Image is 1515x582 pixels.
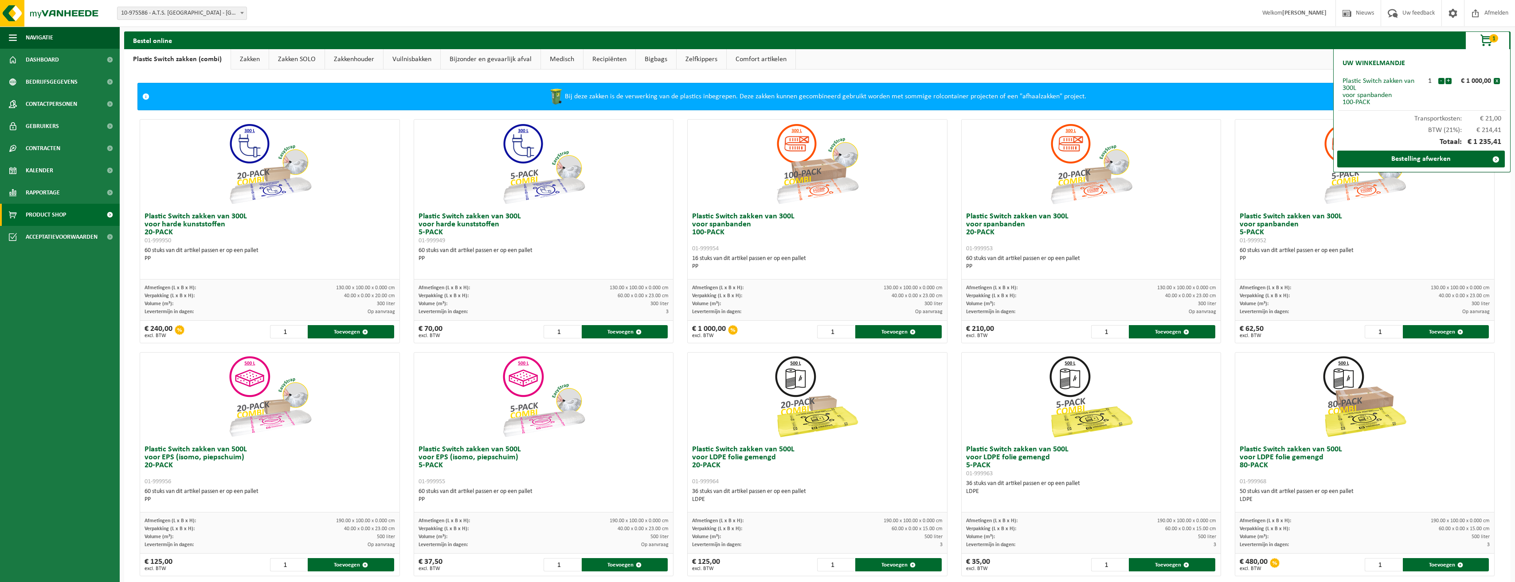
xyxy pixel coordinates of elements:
span: Levertermijn in dagen: [145,542,194,547]
span: Afmetingen (L x B x H): [145,285,196,291]
a: Recipiënten [583,49,635,70]
div: Transportkosten: [1338,111,1506,122]
h3: Plastic Switch zakken van 300L voor spanbanden 100-PACK [692,213,943,252]
span: Verpakking (L x B x H): [966,293,1016,299]
span: Verpakking (L x B x H): [145,526,195,532]
span: 1 [1489,34,1498,43]
button: Toevoegen [855,558,942,571]
span: 40.00 x 0.00 x 23.00 cm [1165,293,1216,299]
input: 1 [1091,325,1128,338]
span: Levertermijn in dagen: [1240,542,1289,547]
div: € 37,50 [419,558,442,571]
h3: Plastic Switch zakken van 500L voor EPS (isomo, piepschuim) 20-PACK [145,446,395,485]
span: 130.00 x 100.00 x 0.000 cm [336,285,395,291]
span: Contactpersonen [26,93,77,115]
div: 60 stuks van dit artikel passen er op een pallet [419,488,669,504]
span: Volume (m³): [966,534,995,539]
span: 300 liter [1472,301,1490,307]
div: LDPE [1240,496,1490,504]
span: Volume (m³): [145,534,173,539]
img: WB-0240-HPE-GN-50.png [547,88,565,105]
a: Zakken [231,49,269,70]
div: € 1 000,00 [1454,78,1494,85]
span: Gebruikers [26,115,59,137]
img: 01-999955 [499,353,588,441]
span: € 214,41 [1462,127,1502,134]
span: Levertermijn in dagen: [692,309,741,314]
span: 40.00 x 0.00 x 23.00 cm [1439,293,1490,299]
span: 500 liter [1198,534,1216,539]
div: € 62,50 [1240,325,1264,338]
span: 01-999964 [692,478,719,485]
div: 36 stuks van dit artikel passen er op een pallet [692,488,943,504]
a: Zakken SOLO [269,49,325,70]
span: Afmetingen (L x B x H): [419,518,470,524]
span: Volume (m³): [692,301,721,307]
strong: [PERSON_NAME] [1282,10,1327,16]
span: 40.00 x 0.00 x 23.00 cm [344,526,395,532]
span: 01-999952 [1240,237,1266,244]
div: 60 stuks van dit artikel passen er op een pallet [1240,247,1490,263]
span: excl. BTW [145,566,172,571]
a: Zelfkippers [677,49,726,70]
h2: Uw winkelmandje [1338,54,1409,73]
div: € 1 000,00 [692,325,726,338]
h3: Plastic Switch zakken van 300L voor spanbanden 5-PACK [1240,213,1490,244]
span: Verpakking (L x B x H): [419,526,469,532]
span: 130.00 x 100.00 x 0.000 cm [610,285,669,291]
h3: Plastic Switch zakken van 300L voor harde kunststoffen 20-PACK [145,213,395,244]
img: 01-999949 [499,120,588,208]
span: Afmetingen (L x B x H): [419,285,470,291]
input: 1 [1365,558,1402,571]
div: € 480,00 [1240,558,1268,571]
input: 1 [817,558,854,571]
span: excl. BTW [692,566,720,571]
div: 60 stuks van dit artikel passen er op een pallet [145,488,395,504]
div: PP [145,255,395,263]
a: Bijzonder en gevaarlijk afval [441,49,540,70]
img: 01-999953 [1047,120,1135,208]
h3: Plastic Switch zakken van 300L voor harde kunststoffen 5-PACK [419,213,669,244]
img: 01-999950 [226,120,314,208]
span: 01-999955 [419,478,445,485]
span: Levertermijn in dagen: [145,309,194,314]
div: PP [966,263,1217,271]
h3: Plastic Switch zakken van 300L voor spanbanden 20-PACK [966,213,1217,252]
button: Toevoegen [308,558,394,571]
button: Toevoegen [1129,558,1215,571]
span: 190.00 x 100.00 x 0.000 cm [336,518,395,524]
button: Toevoegen [855,325,942,338]
div: 36 stuks van dit artikel passen er op een pallet [966,480,1217,496]
div: 50 stuks van dit artikel passen er op een pallet [1240,488,1490,504]
span: 300 liter [650,301,669,307]
span: Op aanvraag [368,542,395,547]
div: BTW (21%): [1338,122,1506,134]
div: 60 stuks van dit artikel passen er op een pallet [145,247,395,263]
button: Toevoegen [1403,325,1489,338]
span: Afmetingen (L x B x H): [966,285,1018,291]
img: 01-999954 [773,120,861,208]
span: Bedrijfsgegevens [26,71,78,93]
span: 01-999953 [966,245,993,252]
input: 1 [270,558,307,571]
div: Plastic Switch zakken van 300L voor spanbanden 100-PACK [1343,78,1422,106]
h3: Plastic Switch zakken van 500L voor EPS (isomo, piepschuim) 5-PACK [419,446,669,485]
img: 01-999963 [1047,353,1135,441]
span: 01-999950 [145,237,171,244]
a: Plastic Switch zakken (combi) [124,49,231,70]
span: Op aanvraag [641,542,669,547]
span: 190.00 x 100.00 x 0.000 cm [884,518,943,524]
div: Bij deze zakken is de verwerking van de plastics inbegrepen. Deze zakken kunnen gecombineerd gebr... [154,83,1480,110]
span: 01-999954 [692,245,719,252]
span: Levertermijn in dagen: [966,542,1015,547]
span: Verpakking (L x B x H): [1240,293,1290,299]
button: x [1494,78,1500,84]
span: Afmetingen (L x B x H): [145,518,196,524]
span: excl. BTW [1240,566,1268,571]
span: Op aanvraag [1189,309,1216,314]
a: Zakkenhouder [325,49,383,70]
a: Vuilnisbakken [384,49,440,70]
span: Volume (m³): [692,534,721,539]
span: excl. BTW [419,333,442,338]
span: Verpakking (L x B x H): [145,293,195,299]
